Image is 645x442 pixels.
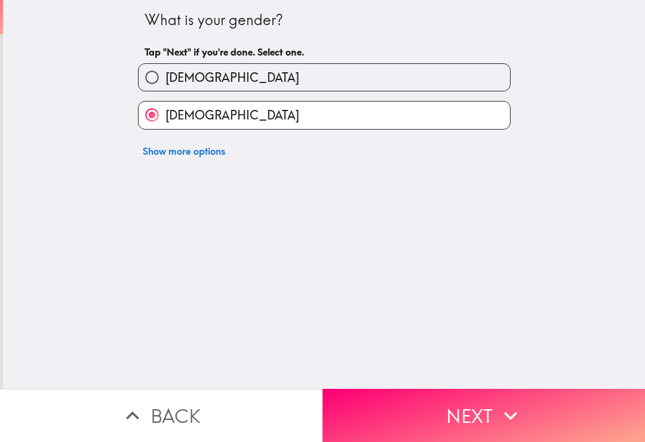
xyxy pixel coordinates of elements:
[138,139,230,163] button: Show more options
[139,102,510,128] button: [DEMOGRAPHIC_DATA]
[165,69,299,86] span: [DEMOGRAPHIC_DATA]
[165,107,299,124] span: [DEMOGRAPHIC_DATA]
[322,389,645,442] button: Next
[145,45,504,59] h6: Tap "Next" if you're done. Select one.
[145,10,504,30] div: What is your gender?
[139,64,510,91] button: [DEMOGRAPHIC_DATA]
